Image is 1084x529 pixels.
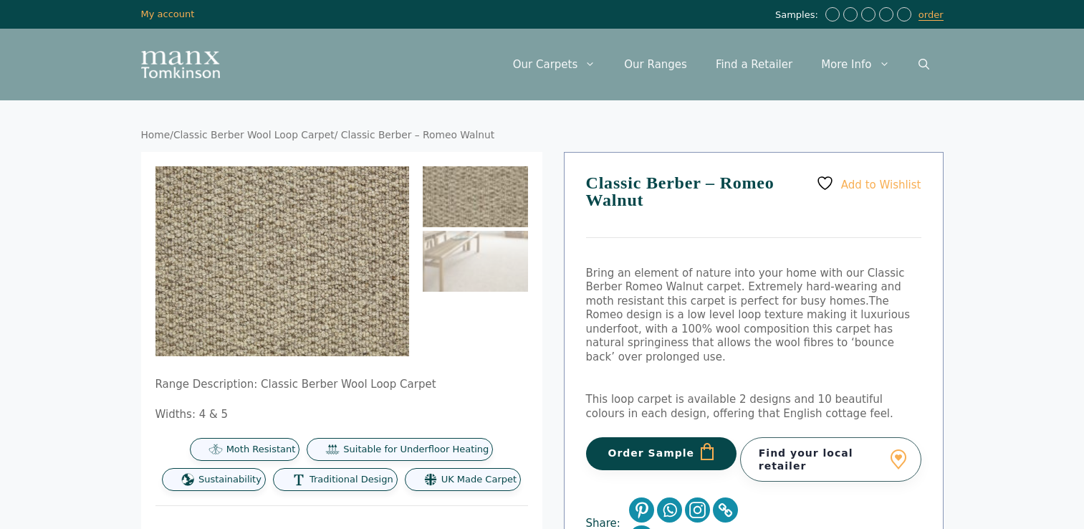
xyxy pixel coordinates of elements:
[173,129,335,140] a: Classic Berber Wool Loop Carpet
[685,497,710,523] a: Instagram
[586,393,921,421] p: This loop carpet is available 2 designs and 10 beautiful colours in each design, offering that En...
[141,9,195,19] a: My account
[141,129,944,142] nav: Breadcrumb
[343,444,489,456] span: Suitable for Underfloor Heating
[816,174,921,192] a: Add to Wishlist
[586,267,921,365] p: Bring an element of nature into your home with our Classic Berber Romeo Walnut carpet. Extremely ...
[918,9,944,21] a: order
[141,129,171,140] a: Home
[226,444,296,456] span: Moth Resistant
[423,231,528,292] img: Classic Berber
[775,9,822,22] span: Samples:
[586,437,737,470] button: Order Sample
[904,43,944,86] a: Open Search Bar
[841,178,921,191] span: Add to Wishlist
[586,174,921,238] h1: Classic Berber – Romeo Walnut
[629,497,654,523] a: Pinterest
[586,295,911,363] span: The Romeo design is a low level loop texture making it luxurious underfoot, with a 100% wool comp...
[701,43,807,86] a: Find a Retailer
[740,437,921,482] a: Find your local retailer
[441,474,517,486] span: UK Made Carpet
[499,43,944,86] nav: Primary
[807,43,903,86] a: More Info
[198,474,262,486] span: Sustainability
[155,408,528,422] p: Widths: 4 & 5
[657,497,682,523] a: Whatsapp
[499,43,610,86] a: Our Carpets
[423,166,528,227] img: Classic Berber Romeo Walnut
[713,497,738,523] a: Copy Link
[610,43,701,86] a: Our Ranges
[155,378,528,392] p: Range Description: Classic Berber Wool Loop Carpet
[310,474,393,486] span: Traditional Design
[141,51,220,78] img: Manx Tomkinson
